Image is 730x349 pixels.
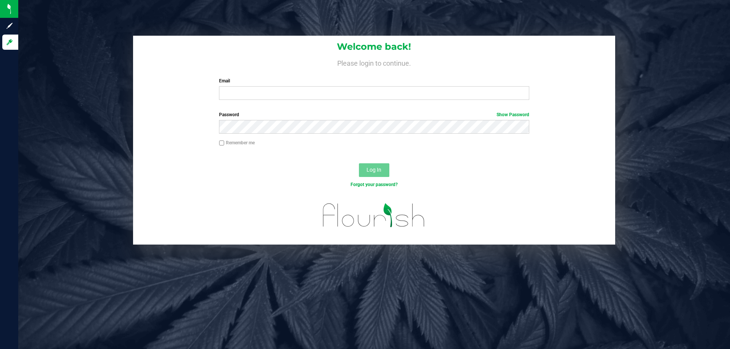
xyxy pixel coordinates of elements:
[219,139,255,146] label: Remember me
[359,163,389,177] button: Log In
[351,182,398,187] a: Forgot your password?
[133,42,615,52] h1: Welcome back!
[219,77,529,84] label: Email
[6,38,13,46] inline-svg: Log in
[6,22,13,30] inline-svg: Sign up
[219,112,239,117] span: Password
[497,112,529,117] a: Show Password
[314,196,434,235] img: flourish_logo.svg
[219,141,224,146] input: Remember me
[367,167,381,173] span: Log In
[133,58,615,67] h4: Please login to continue.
